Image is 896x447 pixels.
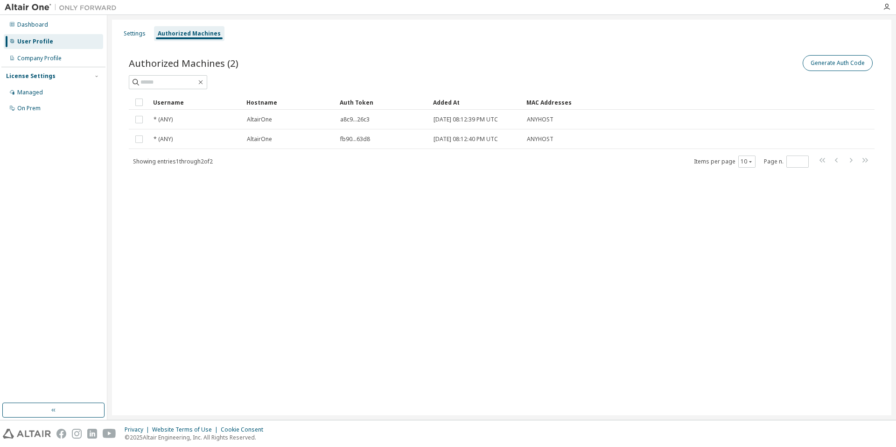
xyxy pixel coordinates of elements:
[694,156,756,168] span: Items per page
[340,95,426,110] div: Auth Token
[103,429,116,439] img: youtube.svg
[56,429,66,439] img: facebook.svg
[6,72,56,80] div: License Settings
[124,30,146,37] div: Settings
[764,156,809,168] span: Page n.
[154,135,173,143] span: * (ANY)
[17,55,62,62] div: Company Profile
[527,135,553,143] span: ANYHOST
[5,3,121,12] img: Altair One
[125,433,269,441] p: © 2025 Altair Engineering, Inc. All Rights Reserved.
[133,157,213,165] span: Showing entries 1 through 2 of 2
[3,429,51,439] img: altair_logo.svg
[803,55,873,71] button: Generate Auth Code
[434,116,498,123] span: [DATE] 08:12:39 PM UTC
[340,116,370,123] span: a8c9...26c3
[17,89,43,96] div: Managed
[125,426,152,433] div: Privacy
[247,135,272,143] span: AltairOne
[17,105,41,112] div: On Prem
[741,158,753,165] button: 10
[434,135,498,143] span: [DATE] 08:12:40 PM UTC
[87,429,97,439] img: linkedin.svg
[433,95,519,110] div: Added At
[17,38,53,45] div: User Profile
[17,21,48,28] div: Dashboard
[526,95,777,110] div: MAC Addresses
[152,426,221,433] div: Website Terms of Use
[158,30,221,37] div: Authorized Machines
[247,116,272,123] span: AltairOne
[153,95,239,110] div: Username
[340,135,370,143] span: fb90...63d8
[221,426,269,433] div: Cookie Consent
[129,57,238,70] span: Authorized Machines (2)
[527,116,553,123] span: ANYHOST
[246,95,332,110] div: Hostname
[72,429,82,439] img: instagram.svg
[154,116,173,123] span: * (ANY)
